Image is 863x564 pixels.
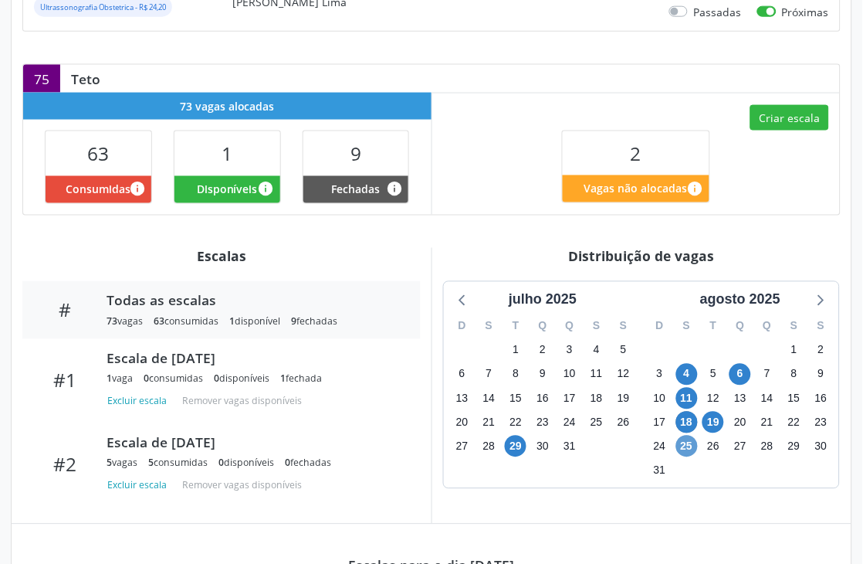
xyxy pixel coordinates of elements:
[291,315,337,328] div: fechadas
[229,315,235,328] span: 1
[807,314,834,338] div: S
[559,436,580,457] span: quinta-feira, 31 de julho de 2025
[107,372,133,386] div: vaga
[144,372,149,386] span: 0
[107,434,398,451] div: Escala de [DATE]
[584,181,688,197] span: Vagas não alocadas
[782,4,829,20] label: Próximas
[613,340,635,362] span: sábado, 5 de julho de 2025
[214,372,219,386] span: 0
[475,314,503,338] div: S
[107,350,398,367] div: Escala de [DATE]
[750,105,829,131] button: Criar escala
[613,388,635,409] span: sábado, 19 de julho de 2025
[532,364,553,386] span: quarta-feira, 9 de julho de 2025
[783,412,805,433] span: sexta-feira, 22 de agosto de 2025
[811,412,832,433] span: sábado, 23 de agosto de 2025
[756,388,778,409] span: quinta-feira, 14 de agosto de 2025
[479,388,500,409] span: segunda-feira, 14 de julho de 2025
[729,364,751,386] span: quarta-feira, 6 de agosto de 2025
[700,314,727,338] div: T
[559,412,580,433] span: quinta-feira, 24 de julho de 2025
[694,290,787,311] div: agosto 2025
[452,412,473,433] span: domingo, 20 de julho de 2025
[129,181,146,198] i: Vagas alocadas que possuem marcações associadas
[107,391,173,412] button: Excluir escala
[783,364,805,386] span: sexta-feira, 8 de agosto de 2025
[811,436,832,457] span: sábado, 30 de agosto de 2025
[673,314,700,338] div: S
[649,436,671,457] span: domingo, 24 de agosto de 2025
[586,340,607,362] span: sexta-feira, 4 de julho de 2025
[452,364,473,386] span: domingo, 6 de julho de 2025
[649,460,671,482] span: domingo, 31 de agosto de 2025
[783,388,805,409] span: sexta-feira, 15 de agosto de 2025
[754,314,781,338] div: Q
[613,412,635,433] span: sábado, 26 de julho de 2025
[702,436,724,457] span: terça-feira, 26 de agosto de 2025
[505,340,526,362] span: terça-feira, 1 de julho de 2025
[756,412,778,433] span: quinta-feira, 21 de agosto de 2025
[23,93,431,120] div: 73 vagas alocadas
[613,364,635,386] span: sábado, 12 de julho de 2025
[756,364,778,386] span: quinta-feira, 7 de agosto de 2025
[586,388,607,409] span: sexta-feira, 18 de julho de 2025
[646,314,673,338] div: D
[676,436,698,457] span: segunda-feira, 25 de agosto de 2025
[532,412,553,433] span: quarta-feira, 23 de julho de 2025
[756,436,778,457] span: quinta-feira, 28 de agosto de 2025
[503,314,530,338] div: T
[505,388,526,409] span: terça-feira, 15 de julho de 2025
[649,364,671,386] span: domingo, 3 de agosto de 2025
[386,181,403,198] i: Vagas alocadas e sem marcações associadas que tiveram sua disponibilidade fechada
[258,181,275,198] i: Vagas alocadas e sem marcações associadas
[23,65,60,93] div: 75
[332,182,381,198] span: Fechadas
[649,412,671,433] span: domingo, 17 de agosto de 2025
[503,290,583,311] div: julho 2025
[505,412,526,433] span: terça-feira, 22 de julho de 2025
[783,436,805,457] span: sexta-feira, 29 de agosto de 2025
[280,372,322,386] div: fechada
[676,388,698,409] span: segunda-feira, 11 de agosto de 2025
[727,314,754,338] div: Q
[154,315,218,328] div: consumidas
[285,457,290,470] span: 0
[676,412,698,433] span: segunda-feira, 18 de agosto de 2025
[291,315,296,328] span: 9
[22,248,421,265] div: Escalas
[586,364,607,386] span: sexta-feira, 11 de julho de 2025
[452,436,473,457] span: domingo, 27 de julho de 2025
[350,141,361,166] span: 9
[148,457,154,470] span: 5
[285,457,331,470] div: fechadas
[610,314,637,338] div: S
[702,364,724,386] span: terça-feira, 5 de agosto de 2025
[559,340,580,362] span: quinta-feira, 3 de julho de 2025
[559,364,580,386] span: quinta-feira, 10 de julho de 2025
[218,457,224,470] span: 0
[811,340,832,362] span: sábado, 2 de agosto de 2025
[505,364,526,386] span: terça-feira, 8 de julho de 2025
[218,457,274,470] div: disponíveis
[197,182,258,198] span: Disponíveis
[107,315,117,328] span: 73
[66,182,130,198] span: Consumidas
[107,475,173,496] button: Excluir escala
[443,248,841,265] div: Distribuição de vagas
[33,369,96,392] div: #1
[60,70,111,87] div: Teto
[559,388,580,409] span: quinta-feira, 17 de julho de 2025
[687,181,704,198] i: Quantidade de vagas restantes do teto de vagas
[631,141,641,166] span: 2
[532,388,553,409] span: quarta-feira, 16 de julho de 2025
[479,436,500,457] span: segunda-feira, 28 de julho de 2025
[783,340,805,362] span: sexta-feira, 1 de agosto de 2025
[479,364,500,386] span: segunda-feira, 7 de julho de 2025
[40,2,166,12] small: Ultrassonografia Obstetrica - R$ 24,20
[222,141,232,166] span: 1
[107,457,112,470] span: 5
[586,412,607,433] span: sexta-feira, 25 de julho de 2025
[532,340,553,362] span: quarta-feira, 2 de julho de 2025
[532,436,553,457] span: quarta-feira, 30 de julho de 2025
